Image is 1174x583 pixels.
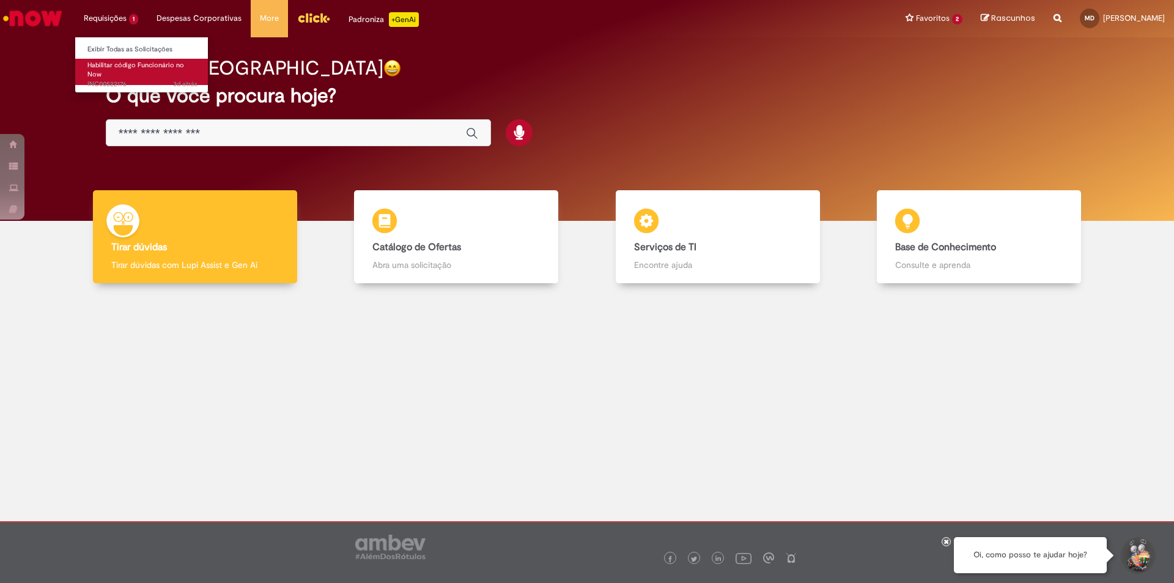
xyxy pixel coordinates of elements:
[87,61,184,80] span: Habilitar código Funcionário no Now
[1,6,64,31] img: ServiceNow
[667,556,673,562] img: logo_footer_facebook.png
[895,259,1063,271] p: Consulte e aprenda
[991,12,1035,24] span: Rascunhos
[849,190,1110,284] a: Base de Conhecimento Consulte e aprenda
[916,12,950,24] span: Favoritos
[297,9,330,27] img: click_logo_yellow_360x200.png
[691,556,697,562] img: logo_footer_twitter.png
[763,552,774,563] img: logo_footer_workplace.png
[111,241,167,253] b: Tirar dúvidas
[326,190,588,284] a: Catálogo de Ofertas Abra uma solicitação
[372,241,461,253] b: Catálogo de Ofertas
[1119,537,1156,574] button: Iniciar Conversa de Suporte
[64,190,326,284] a: Tirar dúvidas Tirar dúvidas com Lupi Assist e Gen Ai
[75,43,210,56] a: Exibir Todas as Solicitações
[1085,14,1095,22] span: MD
[157,12,242,24] span: Despesas Corporativas
[634,241,696,253] b: Serviços de TI
[106,58,383,79] h2: Bom dia, [GEOGRAPHIC_DATA]
[383,59,401,77] img: happy-face.png
[715,555,722,563] img: logo_footer_linkedin.png
[349,12,419,27] div: Padroniza
[981,13,1035,24] a: Rascunhos
[75,59,210,85] a: Aberto INC00522176 : Habilitar código Funcionário no Now
[87,80,198,89] span: INC00522176
[372,259,540,271] p: Abra uma solicitação
[260,12,279,24] span: More
[587,190,849,284] a: Serviços de TI Encontre ajuda
[954,537,1107,573] div: Oi, como posso te ajudar hoje?
[1103,13,1165,23] span: [PERSON_NAME]
[84,12,127,24] span: Requisições
[75,37,209,93] ul: Requisições
[786,552,797,563] img: logo_footer_naosei.png
[355,535,426,559] img: logo_footer_ambev_rotulo_gray.png
[173,80,198,89] time: 26/08/2025 08:43:22
[173,80,198,89] span: 3d atrás
[129,14,138,24] span: 1
[634,259,802,271] p: Encontre ajuda
[952,14,962,24] span: 2
[111,259,279,271] p: Tirar dúvidas com Lupi Assist e Gen Ai
[389,12,419,27] p: +GenAi
[106,85,1069,106] h2: O que você procura hoje?
[895,241,996,253] b: Base de Conhecimento
[736,550,751,566] img: logo_footer_youtube.png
